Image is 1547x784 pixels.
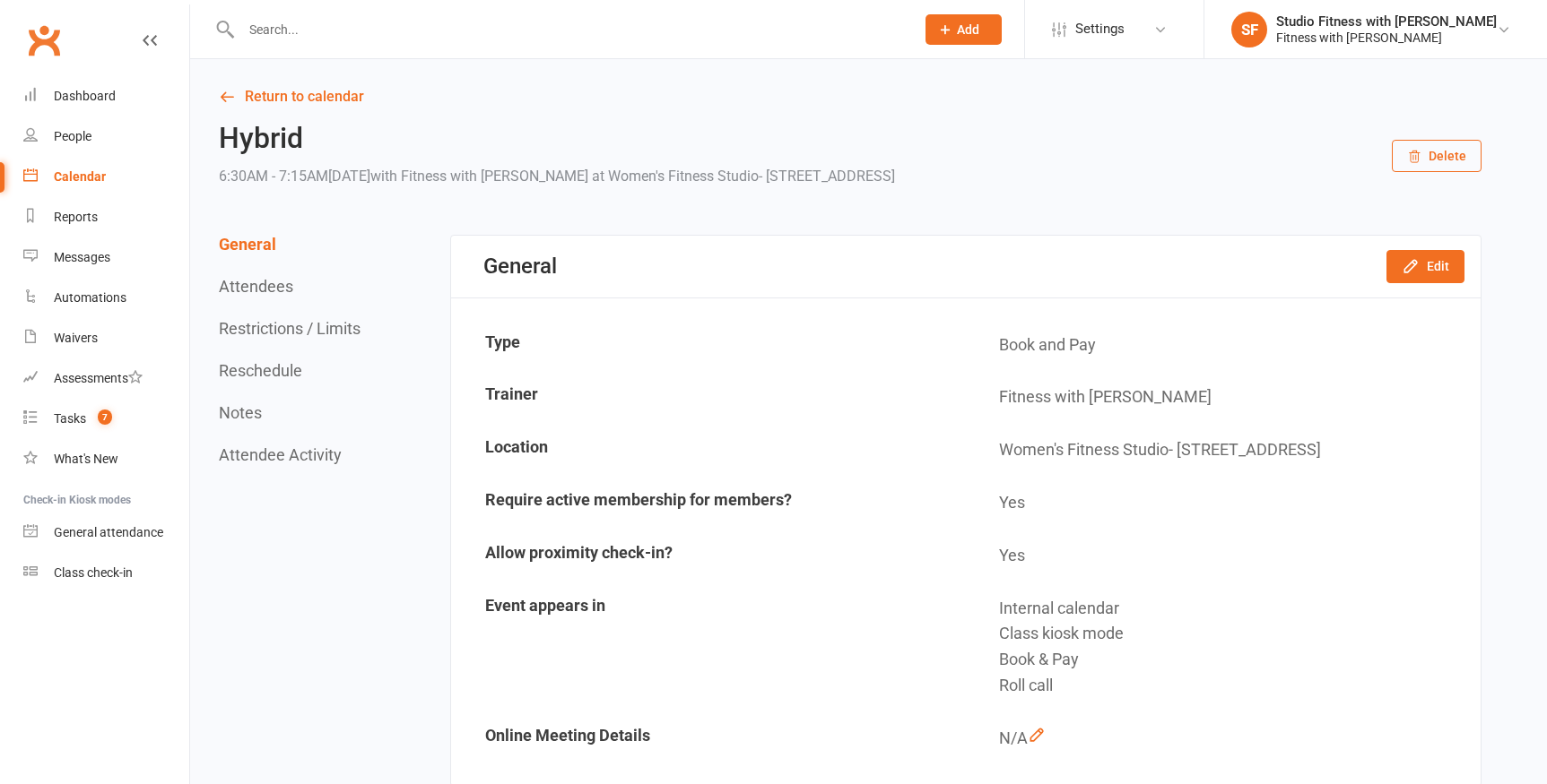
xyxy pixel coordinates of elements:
div: What's New [54,452,118,466]
div: Calendar [54,169,106,184]
td: Require active membership for members? [453,478,965,529]
td: Event appears in [453,583,965,711]
div: Studio Fitness with [PERSON_NAME] [1276,13,1497,30]
div: Internal calendar [999,596,1466,622]
button: Reschedule [219,361,302,380]
span: 7 [98,409,112,425]
span: at Women's Fitness Studio- [STREET_ADDRESS] [592,168,895,185]
a: Waivers [23,318,189,358]
div: SF [1231,12,1267,47]
span: Settings [1075,9,1125,49]
td: Yes [967,530,1479,582]
div: 6:30AM - 7:15AM[DATE] [219,164,895,189]
td: Book and Pay [967,320,1479,371]
a: Automations [23,278,189,318]
div: Dashboard [54,89,116,103]
a: Tasks 7 [23,399,189,439]
a: Messages [23,237,189,278]
a: Assessments [23,358,189,399]
div: Reports [54,210,98,224]
td: Women's Fitness Studio- [STREET_ADDRESS] [967,425,1479,476]
td: Type [453,320,965,371]
div: General attendance [54,525,163,539]
span: with Fitness with [PERSON_NAME] [370,168,588,185]
a: Calendar [23,157,189,197]
a: Reports [23,197,189,237]
button: Edit [1386,250,1464,282]
div: Assessments [54,371,143,385]
h2: Hybrid [219,123,895,154]
td: Fitness with [PERSON_NAME] [967,372,1479,423]
div: Class kiosk mode [999,621,1466,647]
div: Waivers [54,331,98,345]
div: Automations [54,290,126,305]
td: Location [453,425,965,476]
button: General [219,235,276,254]
div: Messages [54,250,110,264]
div: Tasks [54,411,86,426]
a: General attendance kiosk mode [23,513,189,553]
div: General [483,254,557,279]
div: Book & Pay [999,647,1466,673]
button: Delete [1392,140,1482,172]
button: Attendees [219,277,293,296]
td: Trainer [453,372,965,423]
button: Add [926,14,1002,45]
a: Clubworx [22,18,66,63]
td: Allow proximity check-in? [453,530,965,582]
div: Fitness with [PERSON_NAME] [1276,30,1497,46]
div: N/A [999,726,1466,752]
button: Attendee Activity [219,445,342,464]
a: Dashboard [23,76,189,116]
a: What's New [23,439,189,479]
a: Class kiosk mode [23,553,189,593]
button: Notes [219,403,262,422]
button: Restrictions / Limits [219,319,361,338]
td: Yes [967,478,1479,529]
a: Return to calendar [219,84,1482,109]
td: Online Meeting Details [453,713,965,764]
div: Roll call [999,673,1466,699]
input: Search... [236,17,902,42]
div: People [54,129,91,143]
div: Class check-in [54,565,133,580]
span: Add [957,22,979,37]
a: People [23,116,189,157]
